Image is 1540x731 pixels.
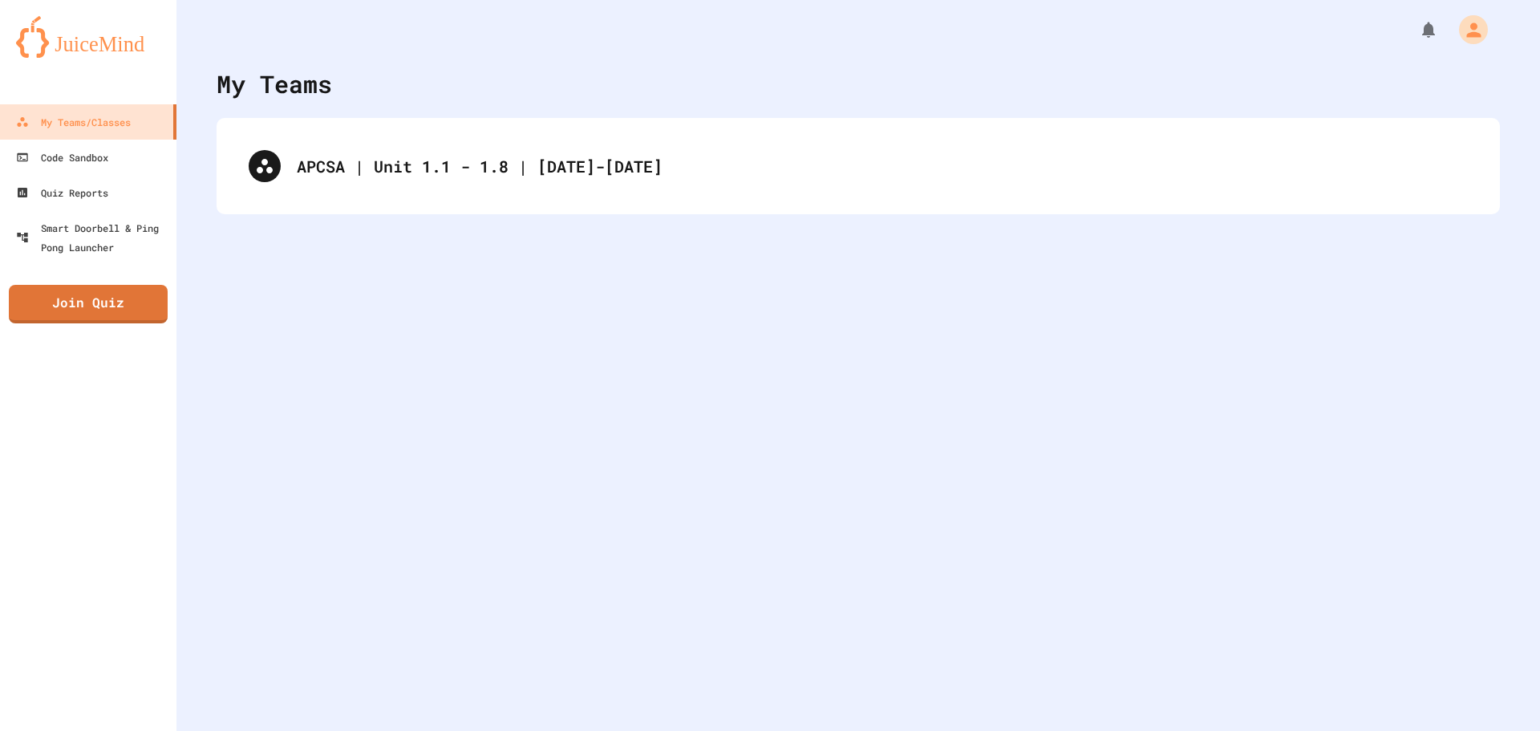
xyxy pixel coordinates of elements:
div: Quiz Reports [16,183,108,202]
div: Smart Doorbell & Ping Pong Launcher [16,218,170,257]
div: My Notifications [1389,16,1442,43]
iframe: chat widget [1473,667,1524,715]
img: logo-orange.svg [16,16,160,58]
a: Join Quiz [9,285,168,323]
div: My Teams [217,66,332,102]
div: My Teams/Classes [16,112,131,132]
div: APCSA | Unit 1.1 - 1.8 | [DATE]-[DATE] [297,154,1468,178]
div: Code Sandbox [16,148,108,167]
div: APCSA | Unit 1.1 - 1.8 | [DATE]-[DATE] [233,134,1484,198]
div: My Account [1442,11,1492,48]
